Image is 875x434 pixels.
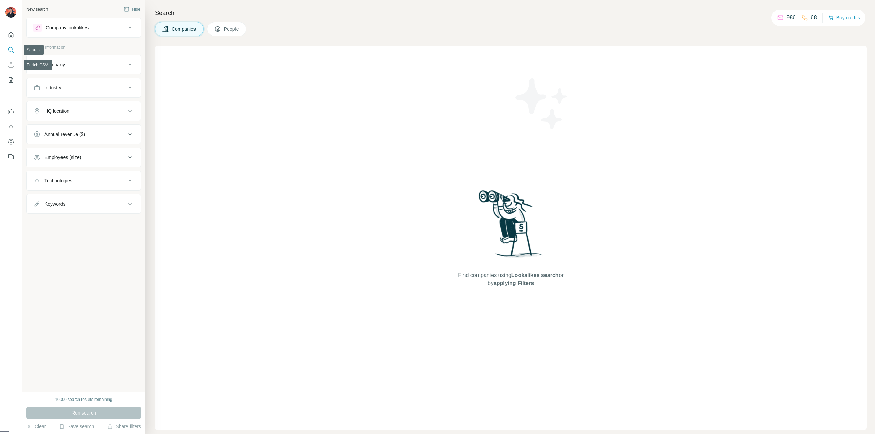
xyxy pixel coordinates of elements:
button: My lists [5,74,16,86]
button: Feedback [5,151,16,163]
button: Technologies [27,172,141,189]
button: HQ location [27,103,141,119]
span: Find companies using or by [456,271,565,288]
button: Share filters [107,423,141,430]
span: Companies [172,26,197,32]
button: Save search [59,423,94,430]
button: Search [5,44,16,56]
h4: Search [155,8,867,18]
button: Clear [26,423,46,430]
img: Avatar [5,7,16,18]
div: Technologies [44,177,72,184]
div: Employees (size) [44,154,81,161]
button: Dashboard [5,136,16,148]
img: Surfe Illustration - Stars [511,73,573,135]
button: Industry [27,80,141,96]
div: Industry [44,84,62,91]
img: Surfe Illustration - Woman searching with binoculars [475,188,547,264]
button: Keywords [27,196,141,212]
p: 986 [786,14,796,22]
button: Enrich CSV [5,59,16,71]
button: Use Surfe on LinkedIn [5,106,16,118]
p: 68 [811,14,817,22]
div: HQ location [44,108,69,114]
div: Company [44,61,65,68]
div: Keywords [44,200,65,207]
button: Hide [119,4,145,14]
button: Company [27,56,141,73]
button: Annual revenue ($) [27,126,141,142]
span: Lookalikes search [511,272,559,278]
button: Quick start [5,29,16,41]
p: Company information [26,44,141,51]
span: applying Filters [494,280,534,286]
button: Employees (size) [27,149,141,166]
div: New search [26,6,48,12]
div: Annual revenue ($) [44,131,85,138]
button: Use Surfe API [5,121,16,133]
div: 10000 search results remaining [55,396,112,403]
button: Buy credits [828,13,860,23]
span: People [224,26,240,32]
button: Company lookalikes [27,19,141,36]
div: Company lookalikes [46,24,89,31]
